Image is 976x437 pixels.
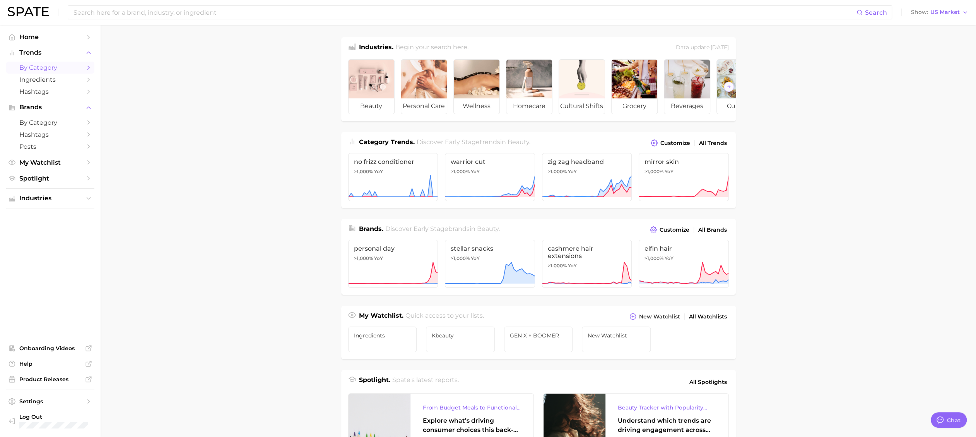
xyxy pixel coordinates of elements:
span: cultural shifts [559,98,605,114]
span: grocery [612,98,657,114]
span: Category Trends . [359,138,415,146]
a: cultural shifts [559,59,605,114]
span: elfin hair [644,245,723,252]
button: Industries [6,193,94,204]
span: personal care [401,98,447,114]
span: Home [19,33,81,41]
button: Trends [6,47,94,58]
span: YoY [665,169,673,175]
div: Data update: [DATE] [676,43,729,53]
span: My Watchlist [19,159,81,166]
a: mirror skin>1,000% YoY [639,153,729,201]
h2: Quick access to your lists. [405,311,484,322]
span: Spotlight [19,175,81,182]
h1: Industries. [359,43,393,53]
span: All Watchlists [689,313,727,320]
span: by Category [19,64,81,71]
a: kbeauty [426,327,495,352]
span: zig zag headband [548,158,626,165]
span: Discover Early Stage trends in . [417,138,530,146]
span: homecare [506,98,552,114]
a: Product Releases [6,373,94,385]
span: >1,000% [451,169,470,174]
span: YoY [665,255,673,262]
a: Home [6,31,94,43]
span: >1,000% [354,255,373,261]
span: New Watchlist [588,332,645,339]
button: Customize [649,138,692,148]
a: by Category [6,117,94,129]
input: Search here for a brand, industry, or ingredient [73,6,856,19]
a: culinary [716,59,763,114]
span: YoY [471,169,480,175]
span: YoY [568,169,577,175]
span: Help [19,360,81,367]
h2: Spate's latest reports. [392,375,459,389]
a: zig zag headband>1,000% YoY [542,153,632,201]
span: Hashtags [19,88,81,95]
span: Log Out [19,413,88,420]
a: elfin hair>1,000% YoY [639,240,729,288]
span: personal day [354,245,432,252]
span: Brands [19,104,81,111]
span: warrior cut [451,158,529,165]
a: Hashtags [6,86,94,98]
a: All Spotlights [687,375,729,389]
span: mirror skin [644,158,723,165]
span: >1,000% [644,255,663,261]
span: by Category [19,119,81,126]
span: Customize [660,227,689,233]
a: Hashtags [6,129,94,141]
a: All Trends [697,138,729,148]
span: Customize [660,140,690,146]
a: wellness [453,59,500,114]
span: YoY [374,255,383,262]
a: My Watchlist [6,157,94,169]
span: Posts [19,143,81,150]
h1: My Watchlist. [359,311,403,322]
a: warrior cut>1,000% YoY [445,153,535,201]
div: From Budget Meals to Functional Snacks: Food & Beverage Trends Shaping Consumer Behavior This Sch... [423,403,521,412]
span: YoY [568,263,577,269]
a: GEN X + BOOMER [504,327,573,352]
a: cashmere hair extensions>1,000% YoY [542,240,632,288]
h2: Begin your search here. [395,43,468,53]
span: Industries [19,195,81,202]
span: YoY [471,255,480,262]
a: personal care [401,59,447,114]
span: Settings [19,398,81,405]
span: US Market [930,10,960,14]
div: Beauty Tracker with Popularity Index [618,403,716,412]
span: >1,000% [644,169,663,174]
span: beauty [508,138,529,146]
span: Discover Early Stage brands in . [385,225,500,232]
span: >1,000% [451,255,470,261]
a: beverages [664,59,710,114]
a: Posts [6,141,94,153]
span: Onboarding Videos [19,345,81,352]
span: beauty [477,225,499,232]
h1: Spotlight. [359,375,390,389]
span: Show [911,10,928,14]
span: wellness [454,98,499,114]
button: ShowUS Market [909,7,970,17]
a: personal day>1,000% YoY [348,240,438,288]
span: Product Releases [19,376,81,383]
span: All Trends [699,140,727,146]
button: Scroll Right [724,82,734,92]
span: Brands . [359,225,383,232]
a: All Brands [696,225,729,235]
a: Spotlight [6,172,94,184]
span: GEN X + BOOMER [510,332,567,339]
button: Customize [648,224,691,235]
a: Ingredients [348,327,417,352]
a: New Watchlist [582,327,651,352]
a: no frizz conditioner>1,000% YoY [348,153,438,201]
div: Understand which trends are driving engagement across platforms in the skin, hair, makeup, and fr... [618,416,716,435]
a: Settings [6,396,94,407]
a: Help [6,358,94,370]
span: New Watchlist [639,313,680,320]
a: stellar snacks>1,000% YoY [445,240,535,288]
a: Ingredients [6,74,94,86]
button: New Watchlist [627,311,682,322]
